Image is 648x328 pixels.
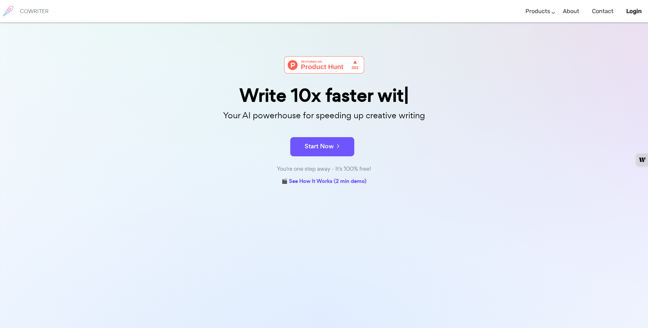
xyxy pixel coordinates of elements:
[592,2,613,21] a: Contact
[284,56,364,74] img: Cowriter - Your AI buddy for speeding up creative writing | Product Hunt
[525,2,550,21] a: Products
[626,8,642,15] b: Login
[164,109,484,122] p: Your AI powerhouse for speeding up creative writing
[626,2,642,21] a: Login
[290,137,354,156] button: Start Now
[563,2,579,21] a: About
[164,164,484,174] div: You're one step away - It's 100% free!
[282,177,366,187] a: 🎬 See How It Works (2 min demo)
[20,8,49,14] h6: COWRITER
[164,86,484,105] div: Write 10x faster wit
